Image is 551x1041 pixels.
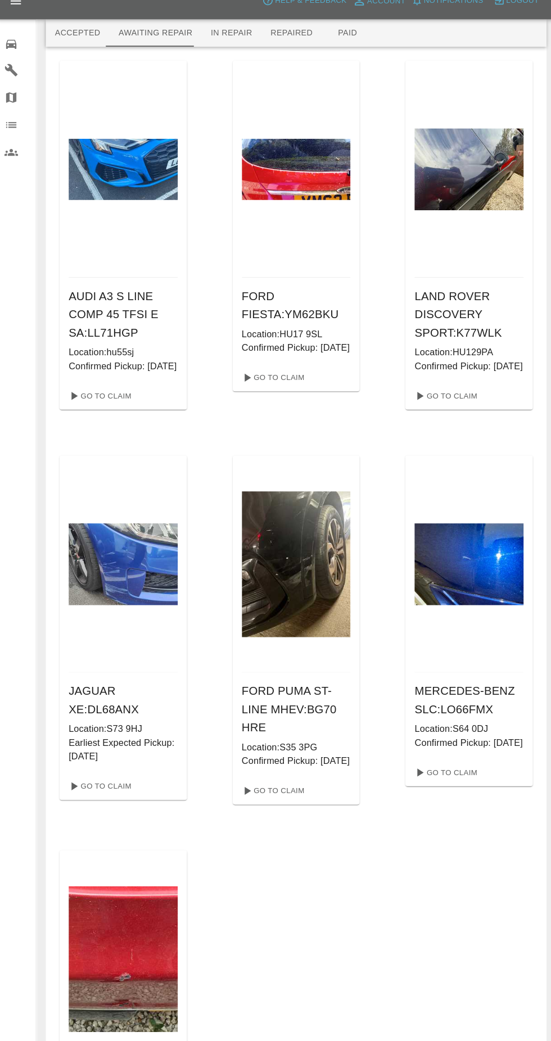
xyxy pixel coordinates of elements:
button: Repaired [261,36,321,63]
button: Help & Feedback [260,9,348,26]
h6: AUDI A3 S LINE COMP 45 TFSI E SA : LL71HGP [72,299,179,353]
button: Accepted [49,36,112,63]
a: Go To Claim [238,379,307,397]
span: Notifications [422,11,480,24]
button: Paid [321,36,372,63]
p: Location: HU17 9SL [242,339,350,352]
span: Account [366,12,404,25]
a: Go To Claim [67,397,137,415]
p: Confirmed Pickup: [DATE] [242,759,350,772]
h6: FORD PUMA ST-LINE MHEV : BG70 HRE [242,687,350,741]
a: Go To Claim [408,397,477,415]
p: Location: hu55sj [72,357,179,370]
p: Confirmed Pickup: [DATE] [412,370,520,384]
button: In Repair [203,36,262,63]
p: Confirmed Pickup: [DATE] [72,370,179,384]
h6: FORD FIESTA : YM62BKU [242,299,350,335]
h6: LAND ROVER DISCOVERY SPORT : K77WLK [412,299,520,353]
a: Go To Claim [238,786,307,804]
a: Go To Claim [408,768,477,786]
p: Confirmed Pickup: [DATE] [242,352,350,366]
p: Location: HU129PA [412,357,520,370]
a: Go To Claim [67,781,137,799]
p: Earliest Expected Pickup: [DATE] [72,741,179,768]
button: Awaiting Repair [112,36,202,63]
h6: JAGUAR XE : DL68ANX [72,687,179,723]
p: Location: S35 3PG [242,745,350,759]
a: Account [349,9,407,27]
span: Help & Feedback [275,11,345,24]
span: Logout [503,11,535,24]
button: Notifications [407,9,483,26]
h6: MERCEDES-BENZ SLC : LO66FMX [412,687,520,723]
p: Confirmed Pickup: [DATE] [412,741,520,754]
p: Location: S73 9HJ [72,727,179,741]
span: 12 [476,6,490,17]
button: Open drawer [7,4,34,31]
p: Location: S64 0DJ [412,727,520,741]
button: Logout [487,9,538,26]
